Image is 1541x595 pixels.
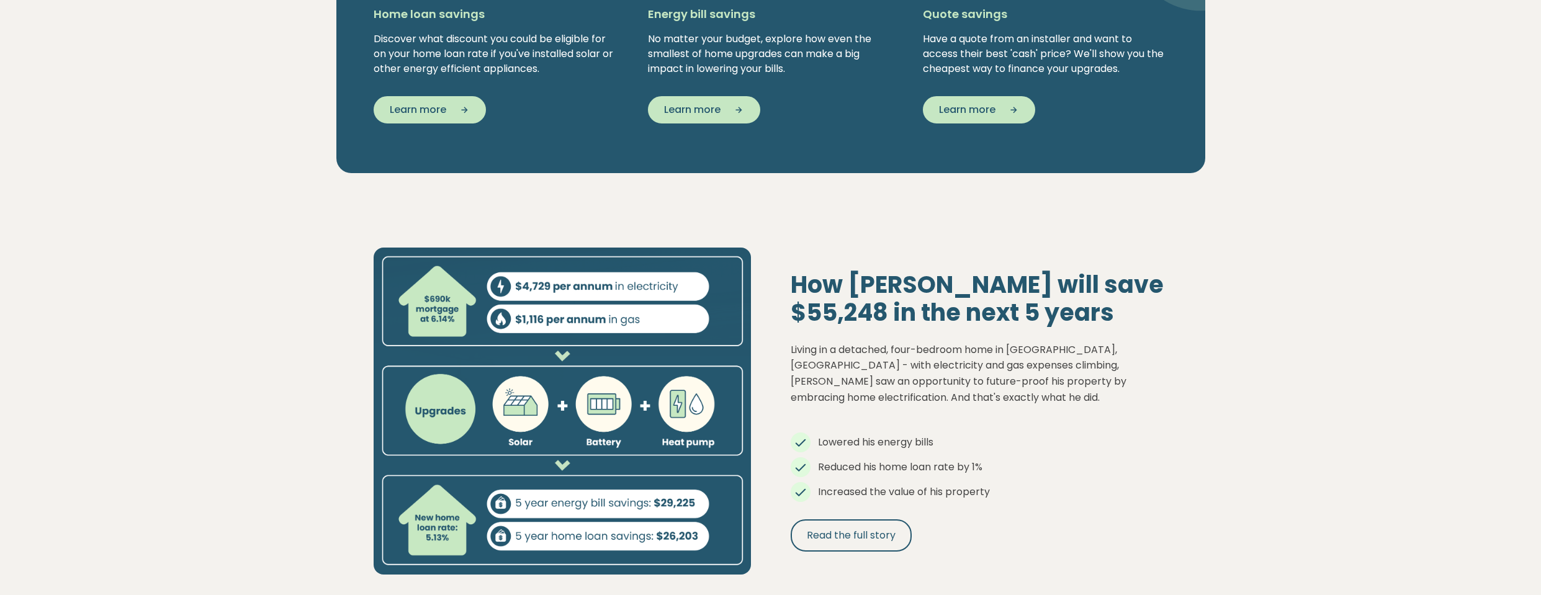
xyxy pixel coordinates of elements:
span: Lowered his energy bills [818,435,933,449]
div: Discover what discount you could be eligible for on your home loan rate if you've installed solar... [374,32,619,76]
span: Learn more [390,102,446,117]
h5: Home loan savings [374,6,619,22]
button: Learn more [648,96,760,123]
span: Reduced his home loan rate by 1% [818,460,982,474]
span: Increased the value of his property [818,485,990,499]
a: Read the full story [791,519,912,552]
div: No matter your budget, explore how even the smallest of home upgrades can make a big impact in lo... [648,32,893,76]
button: Learn more [374,96,486,123]
span: Learn more [664,102,721,117]
button: Learn more [923,96,1035,123]
span: Learn more [939,102,995,117]
span: Read the full story [807,528,896,543]
div: Have a quote from an installer and want to access their best 'cash' price? We'll show you the che... [923,32,1168,76]
img: Solar panel installation on a residential roof [374,248,751,575]
p: Living in a detached, four-bedroom home in [GEOGRAPHIC_DATA], [GEOGRAPHIC_DATA] - with electricit... [791,342,1168,405]
iframe: Chat Widget [1479,535,1541,595]
h2: How [PERSON_NAME] will save $55,248 in the next 5 years [791,271,1168,327]
h5: Energy bill savings [648,6,893,22]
